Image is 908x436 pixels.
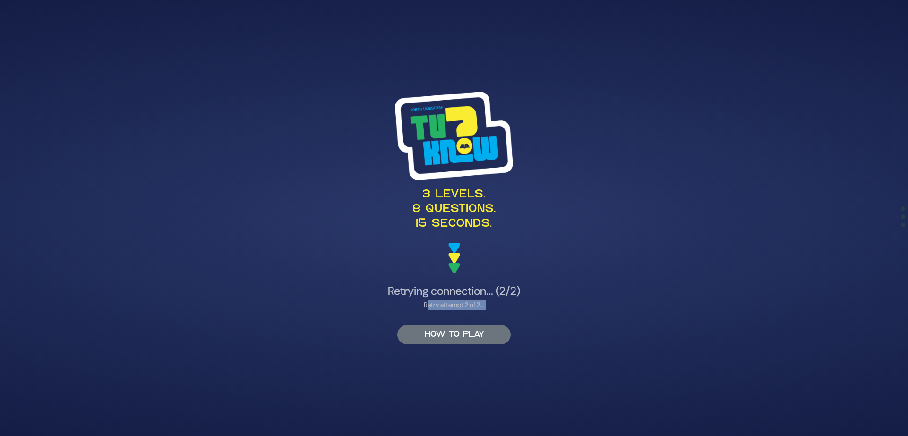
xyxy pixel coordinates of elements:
[395,92,513,180] img: Tournament Logo
[448,243,460,273] img: decoration arrows
[397,325,511,344] button: HOW TO PLAY
[223,284,685,298] h4: Retrying connection... (2/2)
[223,188,685,232] p: 3 levels. 8 questions. 15 seconds.
[223,300,685,310] div: Retry attempt 2 of 2...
